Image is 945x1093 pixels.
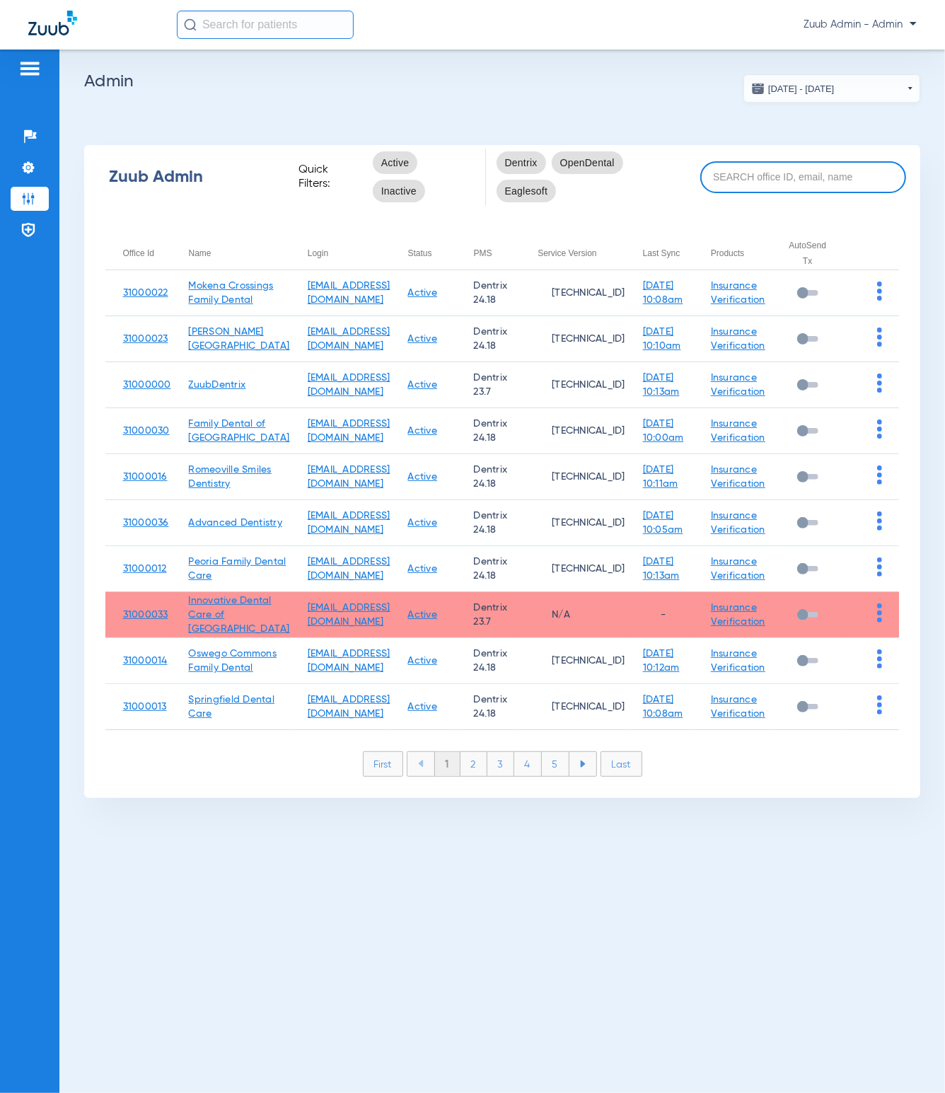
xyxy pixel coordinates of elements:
[643,465,678,489] a: [DATE] 10:11am
[460,752,487,776] li: 2
[189,327,290,351] a: [PERSON_NAME][GEOGRAPHIC_DATA]
[456,408,521,454] td: Dentrix 24.18
[743,74,920,103] button: [DATE] - [DATE]
[643,245,693,261] div: Last Sync
[560,156,615,170] span: OpenDental
[408,518,438,528] a: Active
[643,511,683,535] a: [DATE] 10:05am
[189,245,290,261] div: Name
[123,472,168,482] a: 31000016
[487,752,514,776] li: 3
[123,245,171,261] div: Office Id
[123,702,167,712] a: 31000013
[877,603,882,623] img: group-dot-blue.svg
[308,373,390,397] a: [EMAIL_ADDRESS][DOMAIN_NAME]
[643,245,680,261] div: Last Sync
[308,465,390,489] a: [EMAIL_ADDRESS][DOMAIN_NAME]
[189,245,211,261] div: Name
[28,11,77,35] img: Zuub Logo
[711,557,765,581] a: Insurance Verification
[123,380,171,390] a: 31000000
[601,751,642,777] li: Last
[123,245,154,261] div: Office Id
[711,511,765,535] a: Insurance Verification
[877,649,882,669] img: group-dot-blue.svg
[123,426,170,436] a: 31000030
[520,500,625,546] td: [TECHNICAL_ID]
[877,695,882,715] img: group-dot-blue.svg
[123,334,168,344] a: 31000023
[308,649,390,673] a: [EMAIL_ADDRESS][DOMAIN_NAME]
[643,281,683,305] a: [DATE] 10:08am
[514,752,542,776] li: 4
[520,546,625,592] td: [TECHNICAL_ID]
[123,610,168,620] a: 31000033
[189,649,277,673] a: Oswego Commons Family Dental
[711,603,765,627] a: Insurance Verification
[308,245,328,261] div: Login
[711,649,765,673] a: Insurance Verification
[308,245,390,261] div: Login
[308,511,390,535] a: [EMAIL_ADDRESS][DOMAIN_NAME]
[474,245,521,261] div: PMS
[408,245,432,261] div: Status
[456,270,521,316] td: Dentrix 24.18
[542,752,569,776] li: 5
[643,419,684,443] a: [DATE] 10:00am
[497,149,686,205] mat-chip-listbox: pms-filters
[189,380,246,390] a: ZuubDentrix
[643,649,680,673] a: [DATE] 10:12am
[520,638,625,684] td: [TECHNICAL_ID]
[308,557,390,581] a: [EMAIL_ADDRESS][DOMAIN_NAME]
[505,156,538,170] span: Dentrix
[189,596,290,634] a: Innovative Dental Care of [GEOGRAPHIC_DATA]
[787,238,829,269] div: AutoSend Tx
[456,592,521,638] td: Dentrix 23.7
[877,374,882,393] img: group-dot-blue.svg
[520,408,625,454] td: [TECHNICAL_ID]
[418,760,424,768] img: arrow-left-blue.svg
[787,238,842,269] div: AutoSend Tx
[643,610,666,620] span: -
[538,245,596,261] div: Service Version
[408,610,438,620] a: Active
[177,11,354,39] input: Search for patients
[877,511,882,531] img: group-dot-blue.svg
[520,454,625,500] td: [TECHNICAL_ID]
[751,81,765,96] img: date.svg
[184,18,197,31] img: Search Icon
[408,245,456,261] div: Status
[408,702,438,712] a: Active
[643,695,683,719] a: [DATE] 10:08am
[109,170,274,184] div: Zuub Admin
[408,656,438,666] a: Active
[408,380,438,390] a: Active
[189,465,272,489] a: Romeoville Smiles Dentistry
[189,419,290,443] a: Family Dental of [GEOGRAPHIC_DATA]
[123,288,168,298] a: 31000022
[711,245,744,261] div: Products
[456,684,521,730] td: Dentrix 24.18
[189,695,275,719] a: Springfield Dental Care
[538,245,625,261] div: Service Version
[408,334,438,344] a: Active
[434,752,460,776] li: 1
[520,684,625,730] td: [TECHNICAL_ID]
[456,316,521,362] td: Dentrix 24.18
[456,362,521,408] td: Dentrix 23.7
[711,695,765,719] a: Insurance Verification
[711,281,765,305] a: Insurance Verification
[520,270,625,316] td: [TECHNICAL_ID]
[456,500,521,546] td: Dentrix 24.18
[456,546,521,592] td: Dentrix 24.18
[520,316,625,362] td: [TECHNICAL_ID]
[456,454,521,500] td: Dentrix 24.18
[711,245,769,261] div: Products
[643,327,681,351] a: [DATE] 10:10am
[123,518,169,528] a: 31000036
[711,465,765,489] a: Insurance Verification
[580,761,586,768] img: arrow-right-blue.svg
[381,156,410,170] span: Active
[189,281,274,305] a: Mokena Crossings Family Dental
[123,656,168,666] a: 31000014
